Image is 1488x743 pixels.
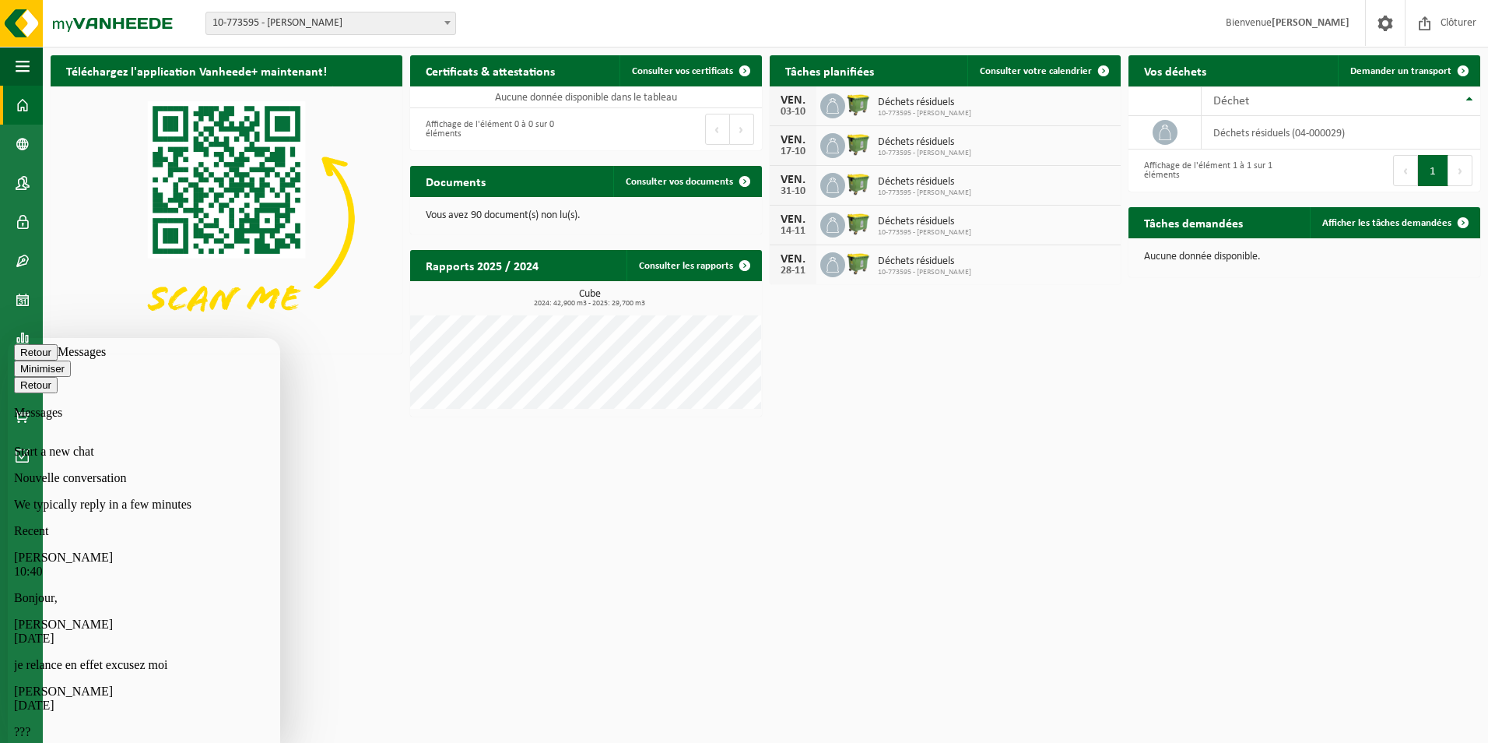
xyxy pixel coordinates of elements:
[777,94,809,107] div: VEN.
[845,91,872,118] img: WB-1100-HPE-GN-50
[1128,207,1258,238] h2: Tâches demandées
[613,166,760,197] a: Consulter vos documents
[777,213,809,226] div: VEN.
[632,66,733,76] span: Consulter vos certificats
[626,250,760,281] a: Consulter les rapports
[205,12,456,35] span: 10-773595 - SRL EMMANUEL DUTRIEUX - HOLLAIN
[1144,252,1465,262] p: Aucune donnée disponible.
[878,188,971,198] span: 10-773595 - [PERSON_NAME]
[730,114,754,145] button: Next
[206,12,455,34] span: 10-773595 - SRL EMMANUEL DUTRIEUX - HOLLAIN
[1448,155,1472,186] button: Next
[410,86,762,108] td: Aucune donnée disponible dans le tableau
[1322,218,1451,228] span: Afficher les tâches demandées
[878,136,971,149] span: Déchets résiduels
[777,174,809,186] div: VEN.
[1350,66,1451,76] span: Demander un transport
[619,55,760,86] a: Consulter vos certificats
[777,266,809,276] div: 28-11
[8,338,280,743] iframe: chat widget
[1272,17,1349,29] strong: [PERSON_NAME]
[1213,95,1249,107] span: Déchet
[845,171,872,197] img: WB-1100-HPE-GN-50
[777,226,809,237] div: 14-11
[777,186,809,197] div: 31-10
[410,166,501,196] h2: Documents
[51,86,402,350] img: Download de VHEPlus App
[51,55,342,86] h2: Téléchargez l'application Vanheede+ maintenant!
[878,255,971,268] span: Déchets résiduels
[418,300,762,308] span: 2024: 42,900 m3 - 2025: 29,700 m3
[845,210,872,237] img: WB-1100-HPE-GN-50
[418,289,762,308] h3: Cube
[980,66,1092,76] span: Consulter votre calendrier
[426,210,746,221] p: Vous avez 90 document(s) non lu(s).
[777,146,809,157] div: 17-10
[410,250,554,280] h2: Rapports 2025 / 2024
[878,228,971,238] span: 10-773595 - [PERSON_NAME]
[878,149,971,158] span: 10-773595 - [PERSON_NAME]
[626,177,733,187] span: Consulter vos documents
[967,55,1119,86] a: Consulter votre calendrier
[1310,207,1479,238] a: Afficher les tâches demandées
[845,131,872,157] img: WB-1100-HPE-GN-50
[1418,155,1448,186] button: 1
[770,55,890,86] h2: Tâches planifiées
[705,114,730,145] button: Previous
[410,55,570,86] h2: Certificats & attestations
[1128,55,1222,86] h2: Vos déchets
[1338,55,1479,86] a: Demander un transport
[878,216,971,228] span: Déchets résiduels
[1202,116,1480,150] td: déchets résiduels (04-000029)
[878,97,971,109] span: Déchets résiduels
[777,253,809,266] div: VEN.
[777,134,809,146] div: VEN.
[418,112,578,146] div: Affichage de l'élément 0 à 0 sur 0 éléments
[1136,153,1297,188] div: Affichage de l'élément 1 à 1 sur 1 éléments
[878,176,971,188] span: Déchets résiduels
[878,268,971,277] span: 10-773595 - [PERSON_NAME]
[1393,155,1418,186] button: Previous
[845,250,872,276] img: WB-1100-HPE-GN-50
[777,107,809,118] div: 03-10
[878,109,971,118] span: 10-773595 - [PERSON_NAME]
